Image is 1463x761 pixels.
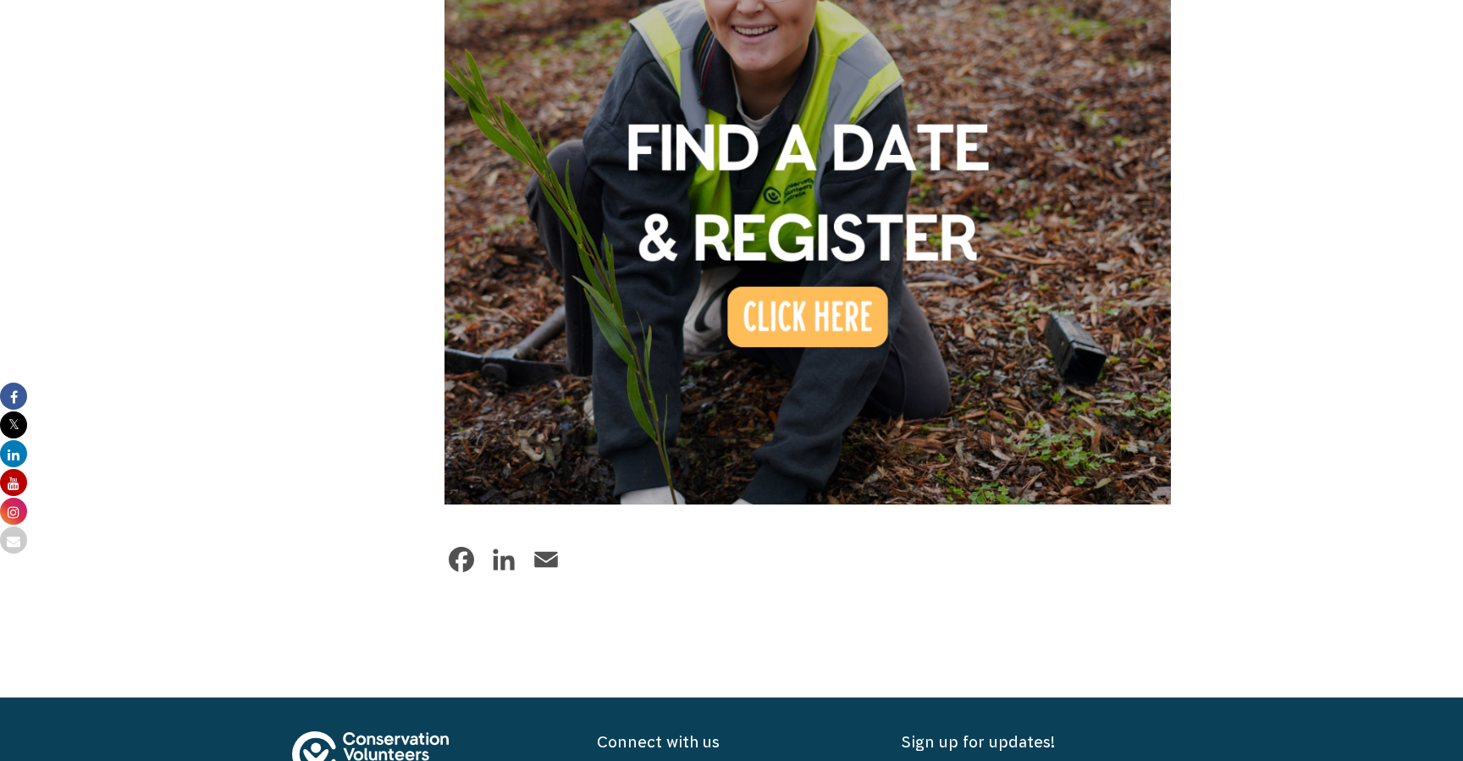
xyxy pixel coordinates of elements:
h5: Connect with us [597,731,866,753]
a: Facebook [444,543,478,576]
a: LinkedIn [487,543,521,576]
h5: Sign up for updates! [902,731,1171,753]
a: Email [529,543,563,576]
